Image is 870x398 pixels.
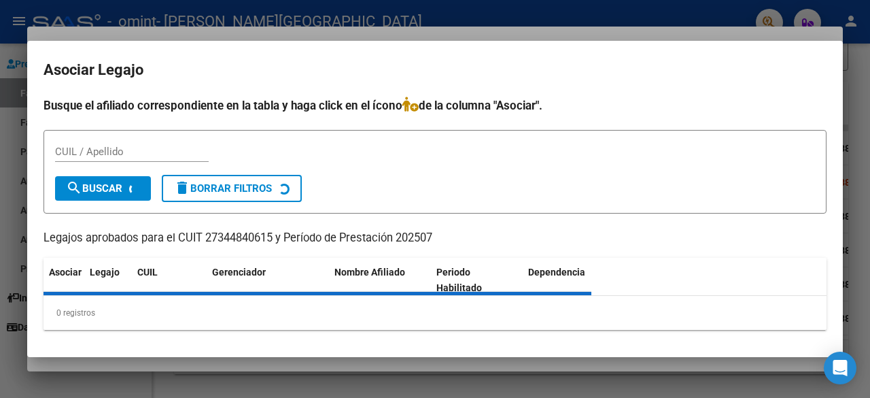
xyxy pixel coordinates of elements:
[162,175,302,202] button: Borrar Filtros
[84,258,132,303] datatable-header-cell: Legajo
[43,230,826,247] p: Legajos aprobados para el CUIT 27344840615 y Período de Prestación 202507
[55,176,151,201] button: Buscar
[523,258,625,303] datatable-header-cell: Dependencia
[329,258,431,303] datatable-header-cell: Nombre Afiliado
[212,267,266,278] span: Gerenciador
[43,296,826,330] div: 0 registros
[49,267,82,278] span: Asociar
[66,180,82,196] mat-icon: search
[137,267,158,278] span: CUIL
[528,267,585,278] span: Dependencia
[436,267,482,293] span: Periodo Habilitado
[43,57,826,83] h2: Asociar Legajo
[207,258,329,303] datatable-header-cell: Gerenciador
[431,258,523,303] datatable-header-cell: Periodo Habilitado
[90,267,120,278] span: Legajo
[132,258,207,303] datatable-header-cell: CUIL
[174,180,190,196] mat-icon: delete
[824,352,856,384] div: Open Intercom Messenger
[43,258,84,303] datatable-header-cell: Asociar
[43,97,826,114] h4: Busque el afiliado correspondiente en la tabla y haga click en el ícono de la columna "Asociar".
[174,182,272,195] span: Borrar Filtros
[66,182,122,195] span: Buscar
[334,267,405,278] span: Nombre Afiliado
